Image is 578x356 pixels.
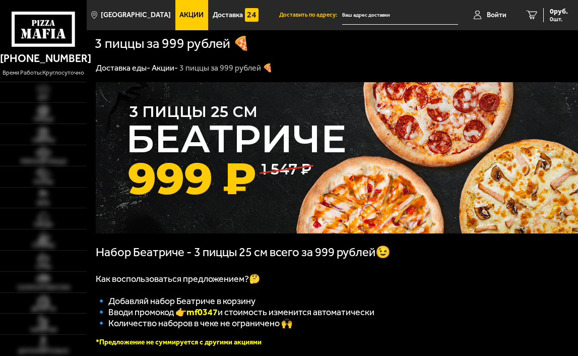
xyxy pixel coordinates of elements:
img: 15daf4d41897b9f0e9f617042186c801.svg [245,8,259,22]
span: Как воспользоваться предложением?🤔 [96,273,260,284]
span: Доставка [213,12,243,19]
span: Войти [487,12,506,19]
b: mf0347 [186,307,218,318]
span: Набор Беатриче - 3 пиццы 25 см всего за 999 рублей😉 [96,245,391,259]
span: Акции [179,12,204,19]
input: Ваш адрес доставки [342,6,458,25]
span: 🔹 Добавляй набор Беатриче в корзину [96,295,255,307]
div: 3 пиццы за 999 рублей 🍕 [179,63,273,74]
a: Акции- [152,63,178,73]
span: 0 руб. [550,8,568,15]
a: Доставка еды- [96,63,150,73]
span: 🔹 Вводи промокод 👉 и стоимость изменится автоматически [96,307,374,318]
span: Доставить по адресу: [279,12,342,18]
h1: 3 пиццы за 999 рублей 🍕 [95,37,250,50]
span: 0 шт. [550,16,568,22]
font: *Предложение не суммируется с другими акциями [96,338,262,346]
span: 🔹 Количество наборов в чеке не ограничено 🙌 [96,318,292,329]
span: [GEOGRAPHIC_DATA] [101,12,171,19]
